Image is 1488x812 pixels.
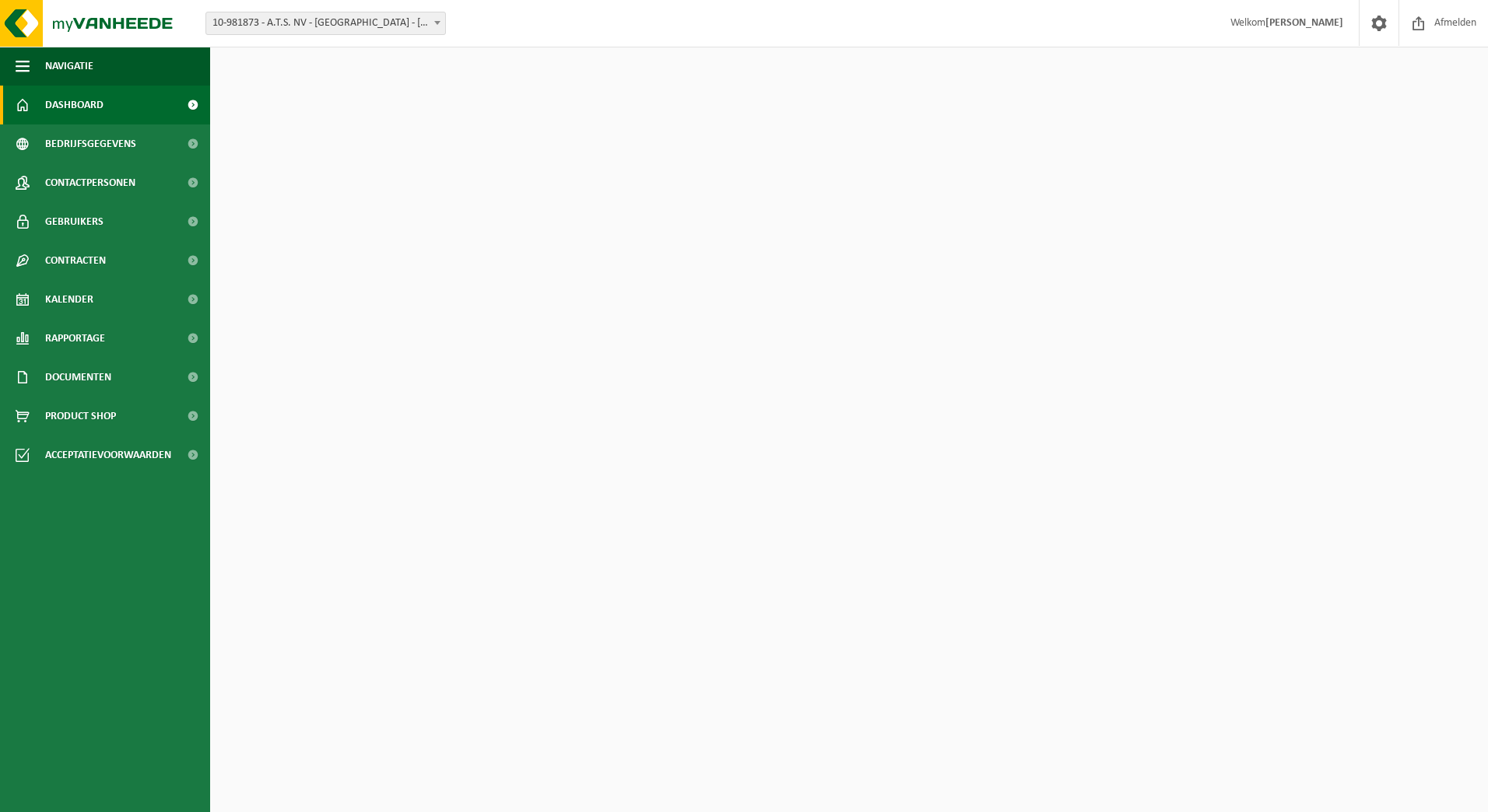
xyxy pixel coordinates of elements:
[45,47,93,86] span: Navigatie
[45,358,111,397] span: Documenten
[1265,17,1343,29] strong: [PERSON_NAME]
[45,436,171,474] span: Acceptatievoorwaarden
[206,12,445,34] span: 10-981873 - A.T.S. NV - LANGERBRUGGE - GENT
[205,12,446,35] span: 10-981873 - A.T.S. NV - LANGERBRUGGE - GENT
[45,163,135,202] span: Contactpersonen
[45,86,104,124] span: Dashboard
[45,124,136,163] span: Bedrijfsgegevens
[45,280,93,319] span: Kalender
[45,397,116,436] span: Product Shop
[45,319,105,358] span: Rapportage
[45,241,106,280] span: Contracten
[45,202,104,241] span: Gebruikers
